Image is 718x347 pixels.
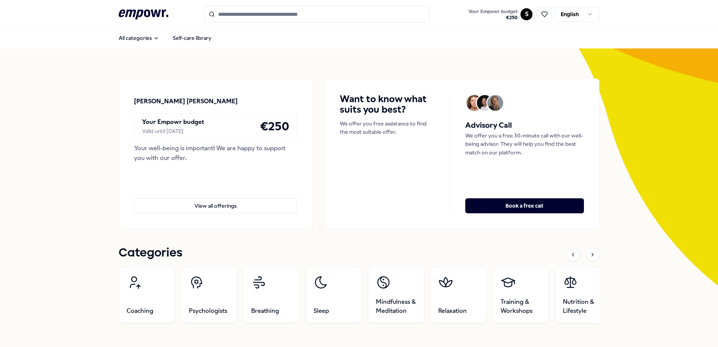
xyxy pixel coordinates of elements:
[243,267,300,323] a: Breathing
[113,30,165,45] button: All categories
[438,306,467,315] span: Relaxation
[204,6,430,23] input: Search for products, categories or subcategories
[142,117,204,127] p: Your Empowr budget
[142,127,204,135] div: Valid until [DATE]
[134,97,238,106] p: [PERSON_NAME] [PERSON_NAME]
[465,198,584,213] button: Book a free call
[306,267,362,323] a: Sleep
[119,267,175,323] a: Coaching
[376,297,416,315] span: Mindfulness & Meditation
[167,30,217,45] a: Self-care library
[134,186,297,213] a: View all offerings
[113,30,217,45] nav: Main
[134,198,297,213] button: View all offerings
[493,267,549,323] a: Training & Workshops
[555,267,611,323] a: Nutrition & Lifestyle
[314,306,329,315] span: Sleep
[467,7,519,22] button: Your Empowr budget€250
[477,95,493,111] img: Avatar
[340,119,435,136] p: We offer you free assistance to find the most suitable offer.
[487,95,503,111] img: Avatar
[520,8,532,20] button: S
[466,95,482,111] img: Avatar
[181,267,237,323] a: Psychologists
[340,94,435,115] h4: Want to know what suits you best?
[501,297,541,315] span: Training & Workshops
[251,306,279,315] span: Breathing
[468,15,517,21] span: € 250
[465,131,584,157] p: We offer you a free 30-minute call with our well-being advisor. They will help you find the best ...
[465,119,584,131] h5: Advisory Call
[468,9,517,15] span: Your Empowr budget
[563,297,603,315] span: Nutrition & Lifestyle
[368,267,424,323] a: Mindfulness & Meditation
[119,244,183,263] h1: Categories
[430,267,487,323] a: Relaxation
[134,143,297,163] div: Your well-being is important! We are happy to support you with our offer.
[189,306,227,315] span: Psychologists
[127,306,153,315] span: Coaching
[465,6,520,22] a: Your Empowr budget€250
[260,117,289,136] h4: € 250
